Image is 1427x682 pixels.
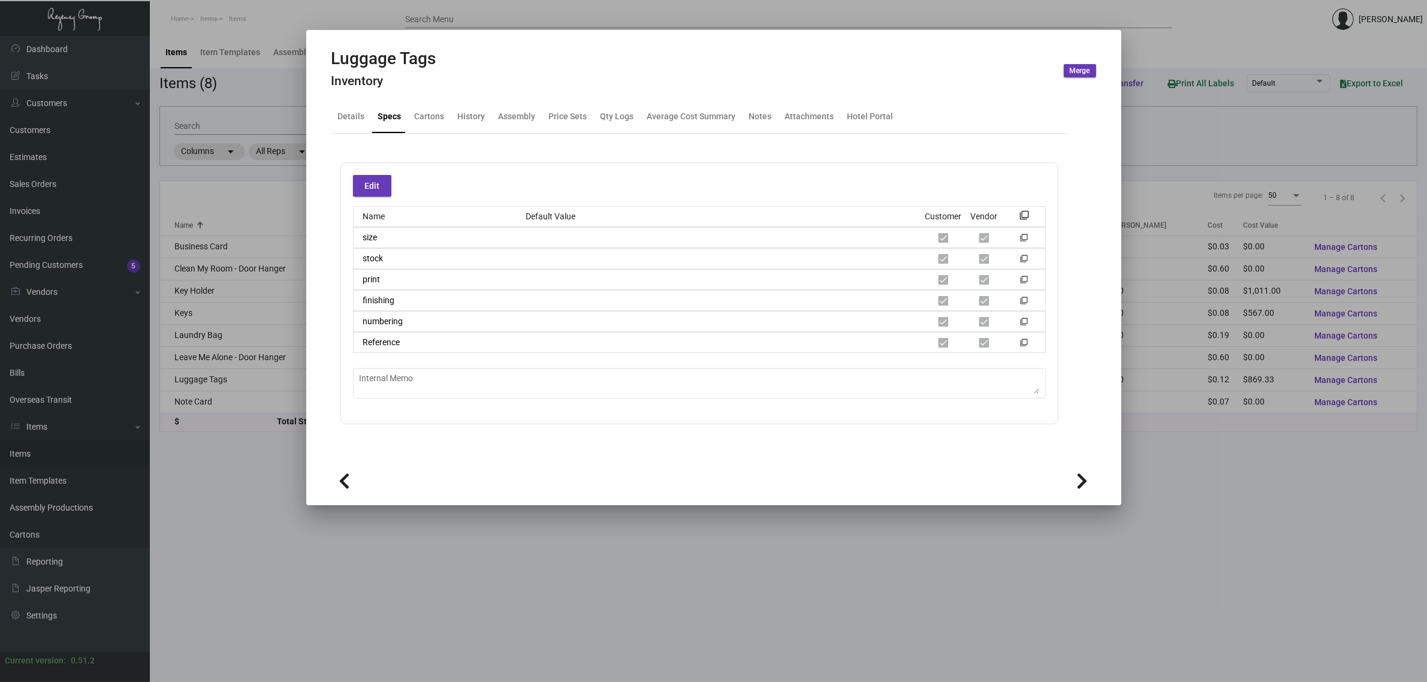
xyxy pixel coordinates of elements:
mat-icon: filter_none [1020,320,1028,328]
div: Qty Logs [601,110,634,123]
div: Hotel Portal [847,110,894,123]
mat-icon: filter_none [1020,214,1030,224]
div: Customer [925,210,961,223]
div: History [458,110,485,123]
mat-icon: filter_none [1020,299,1028,307]
button: Merge [1064,64,1096,77]
mat-icon: filter_none [1020,257,1028,265]
div: Current version: [5,654,66,667]
span: Merge [1070,66,1090,76]
mat-icon: filter_none [1020,236,1028,244]
div: Default Value [516,210,923,223]
div: 0.51.2 [71,654,95,667]
div: Details [338,110,365,123]
div: Specs [378,110,402,123]
h4: Inventory [331,74,436,89]
div: Notes [749,110,772,123]
div: Price Sets [549,110,587,123]
mat-icon: filter_none [1020,341,1028,349]
div: Name [354,210,517,223]
button: Edit [353,175,391,197]
div: Average Cost Summary [647,110,736,123]
span: Edit [364,181,379,191]
div: Cartons [415,110,445,123]
div: Assembly [499,110,536,123]
mat-icon: filter_none [1020,278,1028,286]
h2: Luggage Tags [331,49,436,69]
div: Attachments [785,110,834,123]
div: Vendor [970,210,997,223]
